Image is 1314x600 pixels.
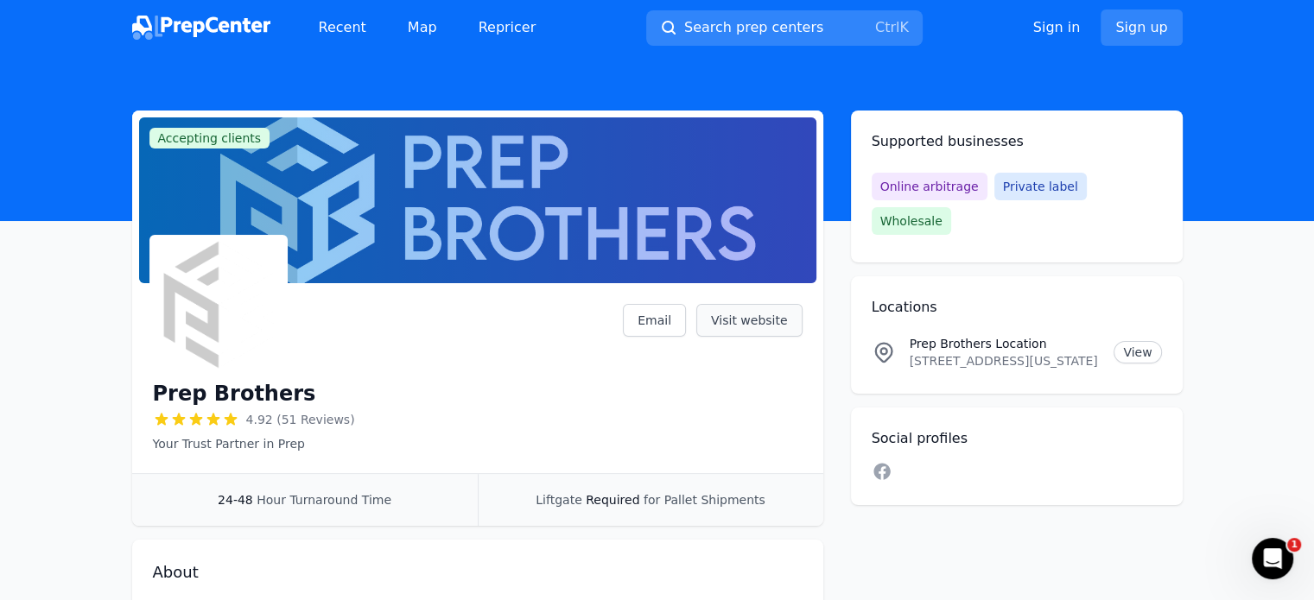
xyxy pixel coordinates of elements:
kbd: K [899,19,909,35]
span: 24-48 [218,493,253,507]
img: PrepCenter [132,16,270,40]
a: Map [394,10,451,45]
h2: About [153,560,803,584]
p: Prep Brothers Location [910,335,1101,352]
a: Email [623,304,686,337]
span: 4.92 (51 Reviews) [246,411,355,428]
img: Prep Brothers [153,238,284,369]
iframe: Intercom live chat [1252,538,1293,579]
span: for Pallet Shipments [644,493,765,507]
h2: Locations [872,297,1162,318]
span: Required [586,493,639,507]
span: Liftgate [536,493,581,507]
a: Visit website [696,304,803,337]
kbd: Ctrl [875,19,899,35]
a: View [1114,341,1161,363]
button: Search prep centersCtrlK [646,10,923,46]
a: Recent [305,10,380,45]
span: Search prep centers [684,17,823,38]
h2: Social profiles [872,428,1162,449]
h1: Prep Brothers [153,380,316,407]
h2: Supported businesses [872,131,1162,152]
span: Private label [994,173,1087,200]
span: Online arbitrage [872,173,987,200]
span: Wholesale [872,207,951,235]
a: Sign up [1101,9,1182,46]
span: 1 [1287,538,1301,552]
p: [STREET_ADDRESS][US_STATE] [910,352,1101,369]
a: Repricer [465,10,550,45]
p: Your Trust Partner in Prep [153,435,355,452]
span: Accepting clients [149,128,270,148]
span: Hour Turnaround Time [257,493,391,507]
a: Sign in [1033,17,1081,38]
